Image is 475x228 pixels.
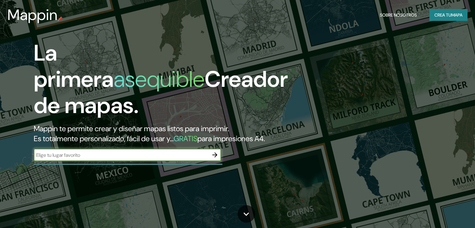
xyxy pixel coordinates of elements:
[197,134,265,143] font: para impresiones A4.
[58,16,63,21] img: pin de mapeo
[34,38,114,94] font: La primera
[380,12,417,18] font: Sobre nosotros
[174,134,197,143] font: GRATIS
[34,124,229,133] font: Mappin te permite crear y diseñar mapas listos para imprimir.
[34,151,209,159] input: Elige tu lugar favorito
[429,9,468,21] button: Crea tumapa
[434,12,451,18] font: Crea tu
[377,9,419,21] button: Sobre nosotros
[114,65,205,94] font: asequible
[451,12,463,18] font: mapa
[7,5,58,25] font: Mappin
[34,65,288,120] font: Creador de mapas.
[34,134,174,143] font: Es totalmente personalizado, fácil de usar y...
